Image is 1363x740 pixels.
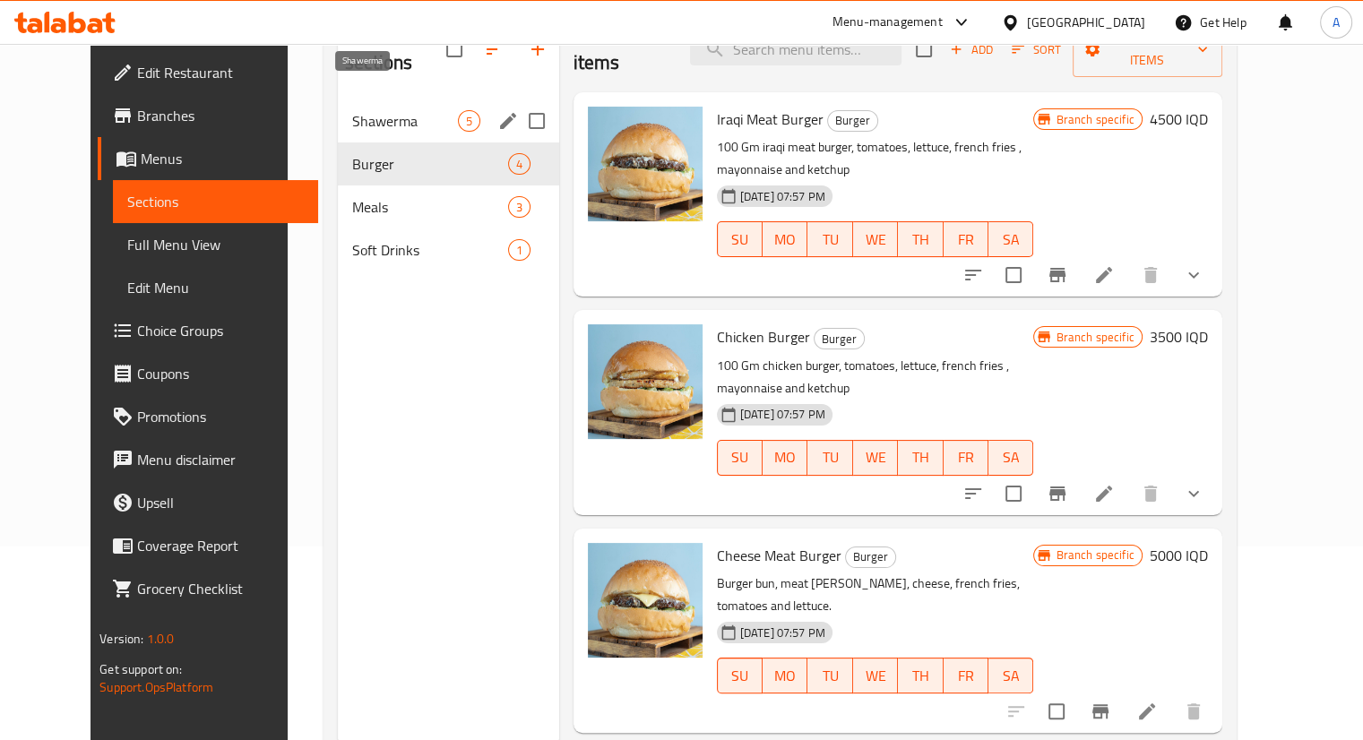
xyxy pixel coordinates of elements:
a: Support.OpsPlatform [99,675,213,699]
div: Burger [845,546,896,568]
a: Coupons [98,352,318,395]
span: 3 [509,199,530,216]
span: Branches [137,105,304,126]
span: SU [725,444,755,470]
h2: Menu sections [345,22,446,76]
span: A [1333,13,1340,32]
p: 100 Gm chicken burger, tomatoes, lettuce, french fries , mayonnaise and ketchup [717,355,1034,400]
button: delete [1129,254,1172,297]
button: Branch-specific-item [1036,254,1079,297]
span: Burger [828,110,877,131]
span: Select to update [995,256,1032,294]
span: Sort [1012,39,1061,60]
div: Burger [814,328,865,349]
span: WE [860,227,891,253]
button: sort-choices [952,254,995,297]
button: Branch-specific-item [1036,472,1079,515]
img: Iraqi Meat Burger [588,107,703,221]
a: Choice Groups [98,309,318,352]
button: Sort [1007,36,1065,64]
span: TH [905,663,936,689]
a: Edit menu item [1093,483,1115,504]
span: Branch specific [1048,329,1141,346]
span: TU [815,227,845,253]
span: Soft Drinks [352,239,508,261]
span: Menu disclaimer [137,449,304,470]
span: Select section [905,30,943,68]
button: SA [988,221,1033,257]
button: SA [988,440,1033,476]
span: TH [905,444,936,470]
div: Soft Drinks1 [338,228,559,271]
div: Menu-management [832,12,943,33]
span: 1.0.0 [147,627,175,650]
span: Version: [99,627,143,650]
svg: Show Choices [1183,264,1204,286]
span: SU [725,227,755,253]
span: [DATE] 07:57 PM [733,188,832,205]
span: Burger [846,546,895,567]
span: Cheese Meat Burger [717,542,841,569]
div: Meals3 [338,185,559,228]
span: Menus [141,148,304,169]
span: Add item [943,36,1000,64]
p: 100 Gm iraqi meat burger, tomatoes, lettuce, french fries , mayonnaise and ketchup [717,136,1034,181]
span: Sort items [1000,36,1073,64]
button: TU [807,658,852,693]
span: Sections [127,191,304,212]
span: WE [860,663,891,689]
span: Manage items [1087,27,1208,72]
div: Burger4 [338,142,559,185]
button: MO [763,440,807,476]
button: WE [853,221,898,257]
button: Add [943,36,1000,64]
span: FR [951,663,981,689]
span: Edit Menu [127,277,304,298]
div: Shawerma5edit [338,99,559,142]
nav: Menu sections [338,92,559,279]
span: Full Menu View [127,234,304,255]
span: SA [996,444,1026,470]
span: Upsell [137,492,304,513]
p: Burger bun, meat [PERSON_NAME], cheese, french fries, tomatoes and lettuce. [717,572,1034,617]
span: Shawerma [352,110,458,132]
span: Edit Restaurant [137,62,304,83]
span: Chicken Burger [717,323,810,350]
svg: Show Choices [1183,483,1204,504]
span: 4 [509,156,530,173]
span: TH [905,227,936,253]
span: Choice Groups [137,320,304,341]
img: Chicken Burger [588,324,703,439]
span: Branch specific [1048,546,1141,564]
button: Branch-specific-item [1079,690,1122,733]
span: MO [770,444,800,470]
button: FR [944,658,988,693]
span: SA [996,663,1026,689]
a: Coverage Report [98,524,318,567]
span: MO [770,227,800,253]
div: Burger [827,110,878,132]
span: MO [770,663,800,689]
button: MO [763,221,807,257]
a: Menu disclaimer [98,438,318,481]
a: Grocery Checklist [98,567,318,610]
span: Burger [815,329,864,349]
span: Iraqi Meat Burger [717,106,824,133]
button: delete [1172,690,1215,733]
span: 1 [509,242,530,259]
span: Grocery Checklist [137,578,304,599]
img: Cheese Meat Burger [588,543,703,658]
a: Edit Menu [113,266,318,309]
h2: Menu items [574,22,669,76]
button: TH [898,440,943,476]
button: WE [853,658,898,693]
span: Sort sections [473,28,516,71]
h6: 3500 IQD [1150,324,1208,349]
span: Coverage Report [137,535,304,556]
button: SU [717,440,763,476]
span: SU [725,663,755,689]
div: Burger [352,153,508,175]
button: Add section [516,28,559,71]
span: Promotions [137,406,304,427]
button: MO [763,658,807,693]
